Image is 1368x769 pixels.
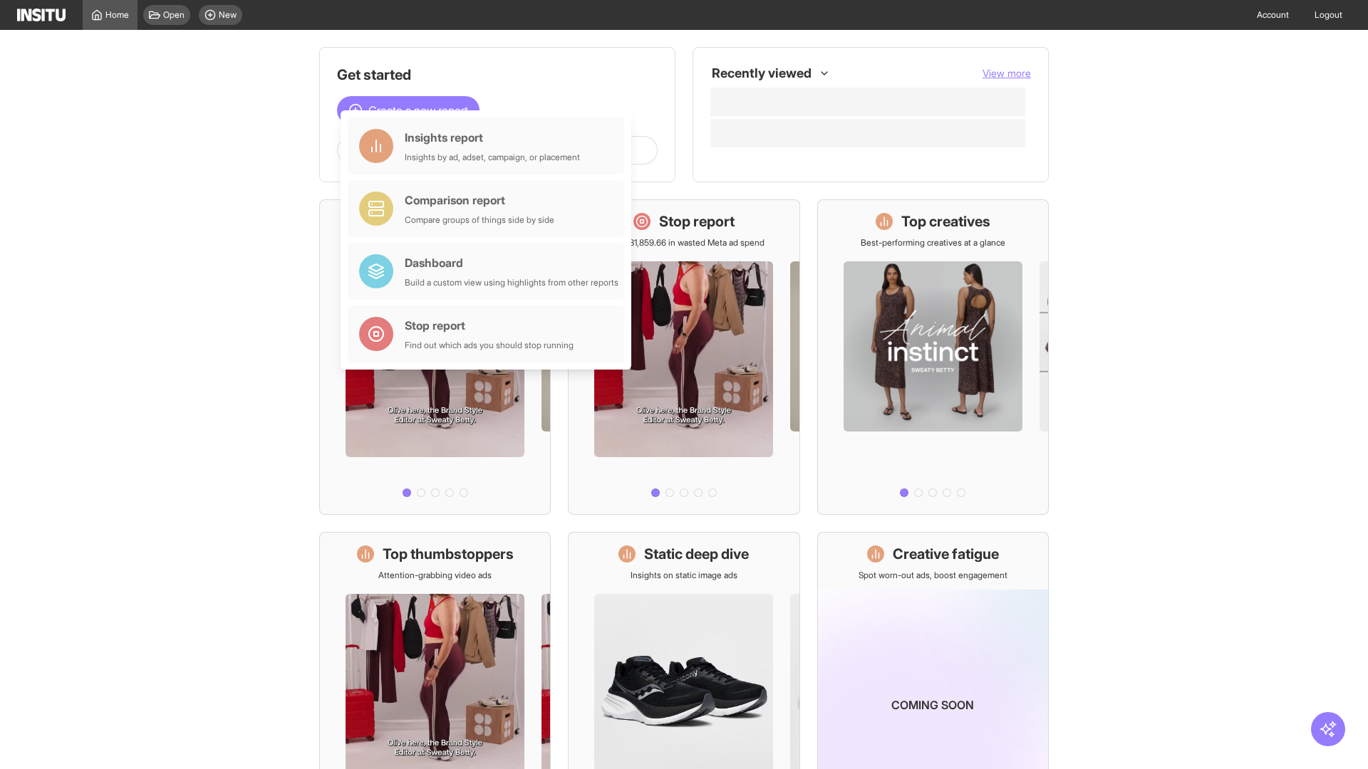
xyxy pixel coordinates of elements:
[105,9,129,21] span: Home
[405,317,574,334] div: Stop report
[603,237,765,249] p: Save £31,859.66 in wasted Meta ad spend
[901,211,990,231] h1: Top creatives
[219,9,237,21] span: New
[983,66,1031,80] button: View more
[861,237,1005,249] p: Best-performing creatives at a glance
[319,199,551,515] a: What's live nowSee all active ads instantly
[405,152,580,163] div: Insights by ad, adset, campaign, or placement
[378,570,492,581] p: Attention-grabbing video ads
[405,340,574,351] div: Find out which ads you should stop running
[405,192,554,209] div: Comparison report
[337,65,658,85] h1: Get started
[405,129,580,146] div: Insights report
[405,214,554,226] div: Compare groups of things side by side
[659,211,735,231] h1: Stop report
[405,277,618,288] div: Build a custom view using highlights from other reports
[568,199,799,515] a: Stop reportSave £31,859.66 in wasted Meta ad spend
[405,254,618,271] div: Dashboard
[817,199,1049,515] a: Top creativesBest-performing creatives at a glance
[644,544,749,564] h1: Static deep dive
[368,102,468,119] span: Create a new report
[983,67,1031,79] span: View more
[631,570,737,581] p: Insights on static image ads
[383,544,514,564] h1: Top thumbstoppers
[337,96,480,125] button: Create a new report
[163,9,185,21] span: Open
[17,9,66,21] img: Logo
